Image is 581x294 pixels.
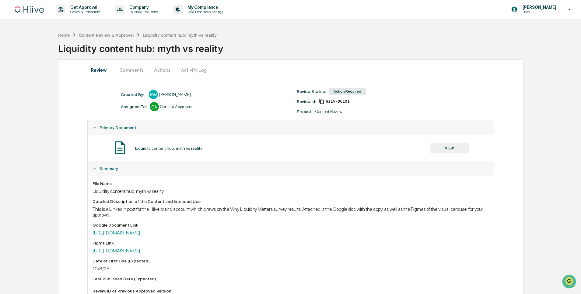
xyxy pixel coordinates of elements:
div: 🔎 [6,89,11,94]
div: File Name [93,181,489,186]
div: secondary tabs example [87,63,494,77]
div: Primary Document [88,135,494,161]
div: CA [150,102,159,111]
p: Data, Deadlines & Settings [183,10,226,14]
p: How can we help? [6,13,111,22]
div: Date of First Use (Expected) [93,258,489,263]
div: Primary Document [88,120,494,135]
span: Preclearance [12,77,39,83]
div: Review Id: [297,99,316,104]
a: [URL][DOMAIN_NAME] [93,230,140,236]
button: Review [87,63,115,77]
button: Start new chat [103,48,111,56]
div: Assigned To: [121,104,147,109]
button: VIEW [430,143,469,153]
div: 🖐️ [6,77,11,82]
p: Policies & Documents [124,10,161,14]
div: Last Published Date (Expected) [93,276,489,281]
div: This is a LinkedIn post for the Hiive brand account which draws on the Why Liquidity Matters surv... [93,206,489,218]
div: Action Required [329,88,366,95]
div: Project: [297,109,312,114]
img: logo [15,6,44,13]
a: Powered byPylon [43,103,74,108]
a: 🖐️Preclearance [4,74,42,85]
div: Detailed Description of the Content and Intended Use [93,199,489,204]
p: Get Approval [65,5,103,10]
div: Created By: ‎ ‎ [121,92,146,97]
a: [URL][DOMAIN_NAME] [93,248,140,254]
img: 1746055101610-c473b297-6a78-478c-a979-82029cc54cd1 [6,46,17,57]
img: Document Icon [112,140,128,155]
a: 🔎Data Lookup [4,86,41,97]
div: 🗄️ [44,77,49,82]
p: [PERSON_NAME] [518,5,559,10]
span: Pylon [61,103,74,108]
div: Liquidity content hub: myth vs reality [143,32,217,38]
div: [PERSON_NAME] [159,92,191,97]
p: Company [124,5,161,10]
div: 10/8/25 [93,266,489,272]
div: Content Review & Approval [79,32,134,38]
p: Content & Transactions [65,10,103,14]
span: 4161d6e1-e0ac-4019-a438-e7ed192a71ae [326,99,349,104]
div: Review Status: [297,89,326,94]
iframe: Open customer support [562,274,578,290]
div: Liquidity content hub: myth vs reality [58,38,581,54]
div: Liquidity content hub: myth vs reality [135,146,202,151]
div: We're available if you need us! [21,53,77,57]
span: Attestations [50,77,75,83]
button: Comments [115,63,149,77]
div: Summary [88,161,494,176]
span: Data Lookup [12,88,38,94]
div: Content Approvers [160,104,192,109]
p: Users [518,10,559,14]
div: KW [149,90,158,99]
div: Content Review [315,109,342,114]
div: Figma Link [93,241,489,245]
div: Review ID of Previous Approved Version [93,289,489,293]
span: Primary Document [100,125,136,130]
button: Activity Log [176,63,212,77]
a: 🗄️Attestations [42,74,78,85]
div: Home [58,32,70,38]
div: Start new chat [21,46,100,53]
span: Summary [100,166,118,171]
p: My Compliance [183,5,226,10]
div: Google Document Link [93,223,489,227]
div: Liquidity content hub: myth vs reality [93,188,489,194]
button: Actions [149,63,176,77]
